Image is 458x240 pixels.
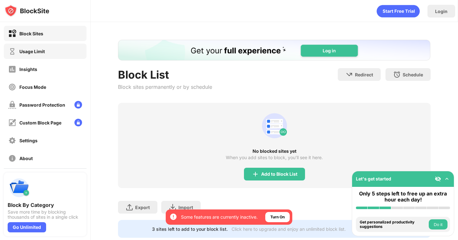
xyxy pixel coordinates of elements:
div: Block By Category [8,202,83,208]
div: Click here to upgrade and enjoy an unlimited block list. [232,226,346,232]
div: 3 sites left to add to your block list. [152,226,228,232]
div: Custom Block Page [19,120,61,125]
img: lock-menu.svg [74,119,82,126]
div: Usage Limit [19,49,45,54]
div: About [19,156,33,161]
div: Only 5 steps left to free up an extra hour each day! [356,191,450,203]
img: error-circle-white.svg [170,213,177,221]
img: about-off.svg [8,154,16,162]
img: omni-setup-toggle.svg [444,176,450,182]
div: Block List [118,68,212,81]
div: Settings [19,138,38,143]
div: Password Protection [19,102,65,108]
img: settings-off.svg [8,137,16,145]
div: Insights [19,67,37,72]
img: focus-off.svg [8,83,16,91]
img: lock-menu.svg [74,101,82,109]
div: Redirect [355,72,373,77]
iframe: Banner [118,40,430,60]
div: Export [135,205,150,210]
div: Block sites permanently or by schedule [118,84,212,90]
div: animation [377,5,420,18]
div: Schedule [403,72,423,77]
div: Go Unlimited [8,222,46,232]
div: Let's get started [356,176,391,181]
div: Some features are currently inactive. [181,214,258,220]
div: When you add sites to block, you’ll see it here. [226,155,323,160]
div: Save more time by blocking thousands of sites in a single click [8,209,83,220]
div: animation [259,110,290,141]
div: Focus Mode [19,84,46,90]
button: Do it [429,219,448,229]
img: customize-block-page-off.svg [8,119,16,127]
img: insights-off.svg [8,65,16,73]
img: eye-not-visible.svg [435,176,441,182]
div: Get personalized productivity suggestions [360,220,427,229]
img: password-protection-off.svg [8,101,16,109]
img: block-on.svg [8,30,16,38]
div: Turn On [270,214,285,220]
img: time-usage-off.svg [8,47,16,55]
div: No blocked sites yet [118,149,430,154]
div: Login [435,9,448,14]
div: Import [178,205,193,210]
img: logo-blocksite.svg [4,4,49,17]
img: push-categories.svg [8,176,31,199]
div: Add to Block List [261,172,297,177]
div: Block Sites [19,31,43,36]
